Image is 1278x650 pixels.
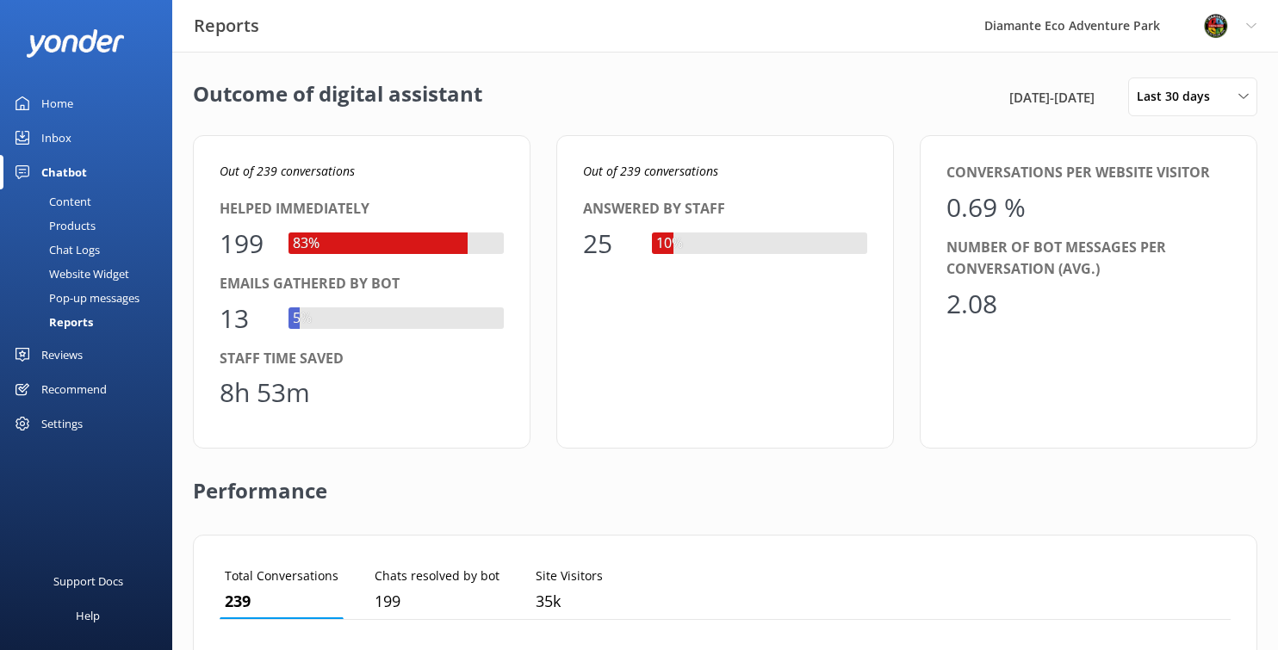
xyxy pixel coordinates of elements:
div: 25 [583,223,635,264]
div: Reviews [41,337,83,372]
div: Support Docs [53,564,123,598]
h2: Outcome of digital assistant [193,77,482,116]
p: Site Visitors [536,566,603,585]
div: 83% [288,232,324,255]
div: Chat Logs [10,238,100,262]
h3: Reports [194,12,259,40]
a: Website Widget [10,262,172,286]
div: Conversations per website visitor [946,162,1231,184]
a: Pop-up messages [10,286,172,310]
div: Chatbot [41,155,87,189]
div: Number of bot messages per conversation (avg.) [946,237,1231,281]
div: Settings [41,406,83,441]
p: 34,666 [536,589,603,614]
span: Last 30 days [1137,87,1220,106]
a: Products [10,214,172,238]
img: yonder-white-logo.png [26,29,125,58]
div: Emails gathered by bot [220,273,504,295]
div: 10% [652,232,687,255]
div: Website Widget [10,262,129,286]
div: Pop-up messages [10,286,140,310]
a: Chat Logs [10,238,172,262]
a: Content [10,189,172,214]
i: Out of 239 conversations [583,163,718,179]
div: Recommend [41,372,107,406]
div: Help [76,598,100,633]
div: Content [10,189,91,214]
i: Out of 239 conversations [220,163,355,179]
h2: Performance [193,449,327,517]
div: 199 [220,223,271,264]
p: Total Conversations [225,566,338,585]
div: Helped immediately [220,198,504,220]
div: 0.69 % [946,187,1026,228]
span: [DATE] - [DATE] [1009,87,1095,108]
p: 199 [375,589,499,614]
div: Inbox [41,121,71,155]
div: 8h 53m [220,372,310,413]
div: Answered by staff [583,198,867,220]
div: Home [41,86,73,121]
div: 5% [288,307,316,330]
img: 831-1756915225.png [1203,13,1229,39]
div: Reports [10,310,93,334]
div: Staff time saved [220,348,504,370]
p: 239 [225,589,338,614]
a: Reports [10,310,172,334]
p: Chats resolved by bot [375,566,499,585]
div: 2.08 [946,283,998,325]
div: 13 [220,298,271,339]
div: Products [10,214,96,238]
